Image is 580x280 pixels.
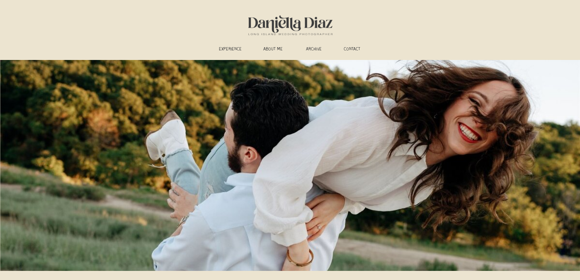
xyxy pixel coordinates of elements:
a: experience [215,47,246,53]
a: CONTACT [339,47,365,53]
a: ABOUT ME [258,47,289,53]
a: ARCHIVE [301,47,327,53]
